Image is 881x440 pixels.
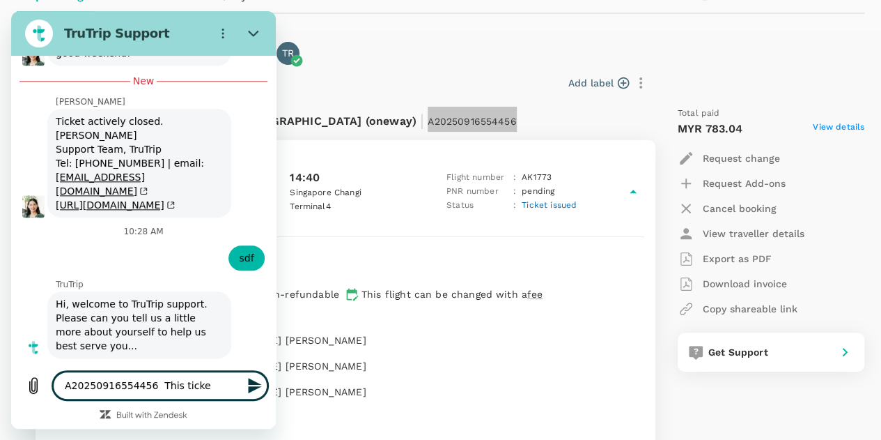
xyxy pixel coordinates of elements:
h2: TruTrip Support [53,14,192,31]
p: : [513,185,516,199]
button: Download invoice [678,271,787,296]
span: A20250916554456 [428,116,516,127]
p: PNR number [446,185,508,199]
span: Hi, welcome to TruTrip support. Please can you tell us a little more about yourself to help us be... [45,286,212,342]
p: [PERSON_NAME] [45,85,265,96]
p: AK 1773 [522,171,552,185]
p: Request Add-ons [703,176,786,190]
p: pending [522,185,554,199]
button: Copy shareable link [678,296,797,321]
button: Close [228,8,256,36]
textarea: A20250916554456 This tick [42,361,256,388]
p: Download invoice [703,277,787,291]
p: Export as PDF [703,252,772,266]
button: Options menu [198,8,226,36]
span: View details [813,121,864,137]
div: - [176,411,644,430]
span: | [420,111,424,130]
svg: (opens in a new tab) [126,176,137,184]
button: Upload file [8,361,36,388]
p: Flight number [446,171,508,185]
p: MYR 783.04 [678,121,743,137]
p: Cancel booking [703,202,777,215]
p: TruTrip [45,268,265,279]
a: Built with Zendesk: Visit the Zendesk website in a new tab [105,400,176,409]
p: Flight from [GEOGRAPHIC_DATA] to [GEOGRAPHIC_DATA] (oneway) [36,107,517,132]
p: Request change [703,151,780,165]
a: [URL][DOMAIN_NAME](opens in a new tab) [45,188,164,199]
button: Add label [568,76,629,90]
p: [PERSON_NAME] [PERSON_NAME] [201,359,366,373]
p: Copy shareable link [703,302,797,316]
button: Export as PDF [678,246,772,271]
span: New [122,63,143,77]
button: Request Add-ons [678,171,786,196]
p: This flight can be changed with a [361,287,543,301]
p: 1h 35min [181,248,644,262]
div: Ticket actively closed. [PERSON_NAME] Support Team, TruTrip Tel: [PHONE_NUMBER] | email: [45,103,212,201]
span: fee [527,289,543,300]
p: : [513,171,516,185]
button: View traveller details [678,221,804,246]
p: 14:40 [290,169,320,186]
p: [DATE] [49,151,641,165]
p: 10:28 AM [113,215,153,226]
svg: (opens in a new tab) [153,190,164,198]
span: Get Support [708,347,768,358]
p: [PERSON_NAME] [PERSON_NAME] [201,385,366,399]
p: Status [446,199,508,213]
span: Ticket issued [522,200,577,210]
p: Singapore Changi [290,186,415,200]
span: sdf [226,240,245,254]
p: TR [282,46,294,60]
button: Request change [678,146,780,171]
p: : [513,199,516,213]
a: [EMAIL_ADDRESS][DOMAIN_NAME](opens in a new tab) [45,160,137,185]
button: Cancel booking [678,196,777,221]
p: View traveller details [703,227,804,241]
button: Send message [228,361,256,388]
p: Terminal 4 [290,200,415,214]
span: Total paid [678,107,720,121]
iframe: Messaging window [11,11,276,429]
p: [PERSON_NAME] [PERSON_NAME] [201,333,366,347]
